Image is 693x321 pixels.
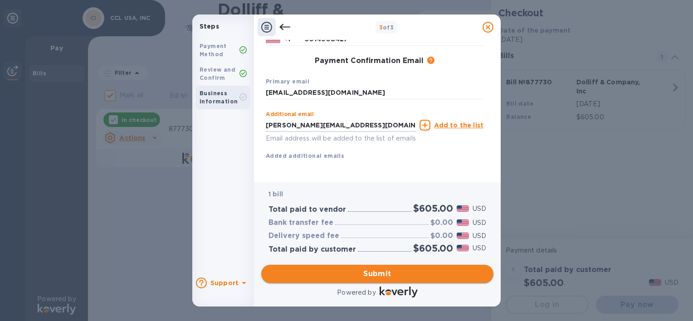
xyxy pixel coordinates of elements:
p: Email address will be added to the list of emails [266,133,416,144]
h2: $605.00 [413,203,453,214]
img: Logo [380,287,418,297]
b: 1 bill [268,190,283,198]
label: Additional email [266,112,314,117]
img: USD [457,245,469,251]
h3: $0.00 [430,219,453,227]
h3: Total paid by customer [268,245,356,254]
span: Submit [268,268,486,279]
h3: Bank transfer fee [268,219,333,227]
b: Payment Method [200,43,227,58]
button: Submit [261,265,493,283]
u: Add to the list [434,122,483,129]
p: USD [473,231,486,241]
h3: Total paid to vendor [268,205,346,214]
b: Added additional emails [266,152,344,159]
h2: $605.00 [413,243,453,254]
img: USD [457,205,469,212]
b: of 3 [379,24,394,31]
b: Support [210,279,239,287]
img: USD [457,233,469,239]
b: Review and Confirm [200,66,235,81]
h3: $0.00 [430,232,453,240]
h3: Payment Confirmation Email [315,57,424,65]
b: Steps [200,23,219,30]
h3: Delivery speed fee [268,232,339,240]
img: USD [457,219,469,226]
b: Business Information [200,90,238,105]
input: Enter additional email [266,118,416,132]
span: 3 [379,24,383,31]
input: Enter your primary name [266,86,483,100]
b: Primary email [266,78,309,85]
p: USD [473,243,486,253]
p: USD [473,204,486,214]
p: USD [473,218,486,228]
p: Powered by [337,288,376,297]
